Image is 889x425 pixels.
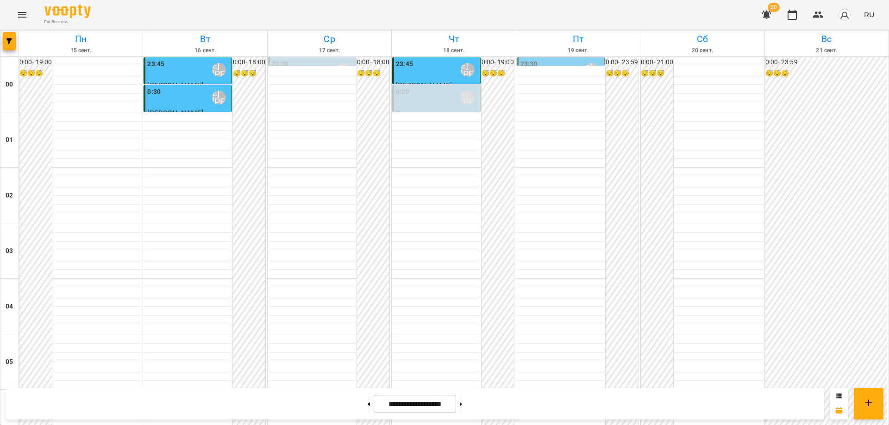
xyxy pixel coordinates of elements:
[44,5,91,18] img: Voopty Logo
[20,32,141,46] h6: Пн
[642,32,763,46] h6: Сб
[518,46,639,55] h6: 19 сент.
[233,57,265,68] h6: 0:00 - 18:00
[147,81,203,90] span: [PERSON_NAME]
[6,246,13,256] h6: 03
[482,57,514,68] h6: 0:00 - 19:00
[864,10,874,19] span: RU
[838,8,851,21] img: avatar_s.png
[520,59,538,69] label: 23:30
[766,46,887,55] h6: 21 сент.
[44,19,91,25] span: For Business
[461,91,475,105] div: Абрамова Ірина
[396,87,409,97] label: 0:30
[606,68,638,79] h6: 😴😴😴
[212,63,226,77] div: Абрамова Ірина
[482,68,514,79] h6: 😴😴😴
[6,80,13,90] h6: 00
[765,68,887,79] h6: 😴😴😴
[147,59,164,69] label: 23:45
[396,59,413,69] label: 23:45
[357,57,389,68] h6: 0:00 - 18:00
[147,87,160,97] label: 0:30
[766,32,887,46] h6: Вс
[336,63,350,77] div: Абрамова Ірина
[765,57,887,68] h6: 0:00 - 23:59
[144,32,265,46] h6: Вт
[641,68,673,79] h6: 😴😴😴
[269,32,390,46] h6: Ср
[518,32,639,46] h6: Пт
[357,68,389,79] h6: 😴😴😴
[6,135,13,145] h6: 01
[6,191,13,201] h6: 02
[20,46,141,55] h6: 15 сент.
[147,109,203,117] span: [PERSON_NAME]
[585,63,599,77] div: Абрамова Ірина
[461,63,475,77] div: Абрамова Ірина
[6,302,13,312] h6: 04
[269,46,390,55] h6: 17 сент.
[641,57,673,68] h6: 0:00 - 21:00
[19,57,52,68] h6: 0:00 - 19:00
[6,357,13,367] h6: 05
[144,46,265,55] h6: 16 сент.
[606,57,638,68] h6: 0:00 - 23:59
[11,4,33,26] button: Menu
[393,46,514,55] h6: 18 сент.
[393,32,514,46] h6: Чт
[19,68,52,79] h6: 😴😴😴
[212,91,226,105] div: Абрамова Ірина
[396,81,452,90] span: [PERSON_NAME]
[768,3,780,12] span: 20
[860,6,878,23] button: RU
[396,109,478,117] p: 0
[642,46,763,55] h6: 20 сент.
[233,68,265,79] h6: 😴😴😴
[272,59,289,69] label: 23:30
